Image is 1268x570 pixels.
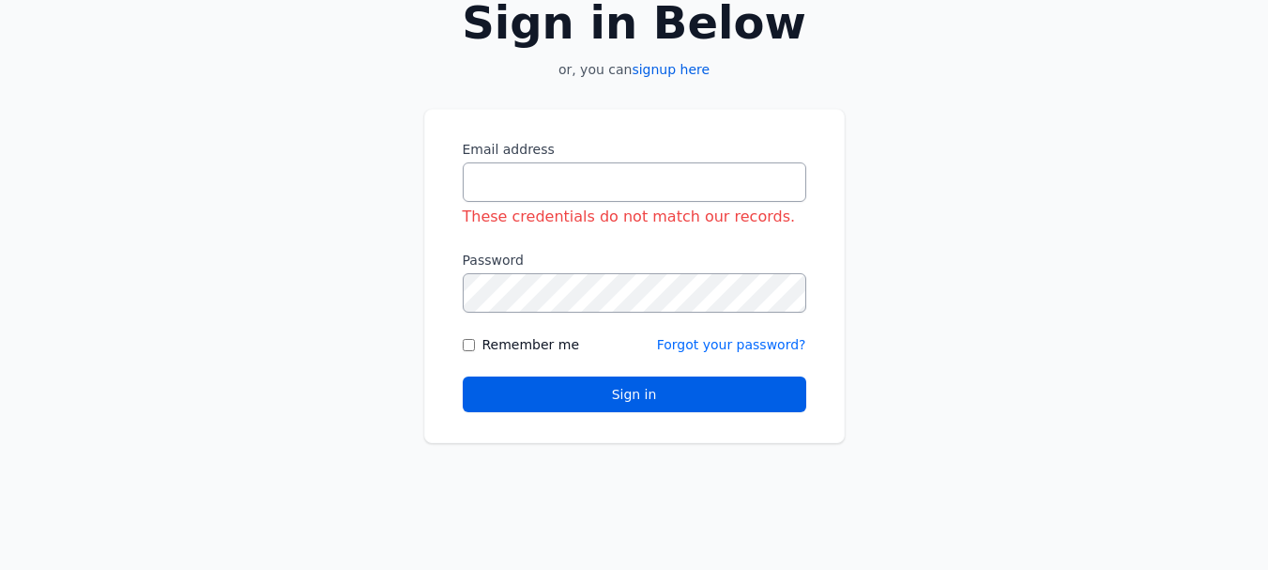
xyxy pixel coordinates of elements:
[463,251,806,270] label: Password
[424,60,845,79] p: or, you can
[632,62,710,77] a: signup here
[463,206,806,228] div: These credentials do not match our records.
[463,140,806,159] label: Email address
[482,335,580,354] label: Remember me
[463,377,806,412] button: Sign in
[657,337,806,352] a: Forgot your password?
